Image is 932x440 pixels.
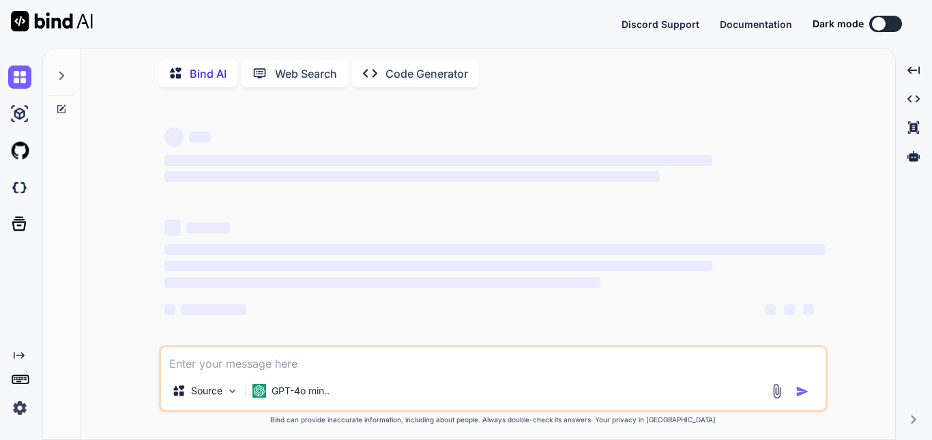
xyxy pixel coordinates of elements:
[272,384,330,398] p: GPT-4o min..
[385,65,468,82] p: Code Generator
[275,65,337,82] p: Web Search
[164,244,825,255] span: ‌
[186,222,230,233] span: ‌
[784,304,795,315] span: ‌
[796,385,809,398] img: icon
[164,171,660,182] span: ‌
[190,65,227,82] p: Bind AI
[164,304,175,315] span: ‌
[769,383,785,399] img: attachment
[8,102,31,126] img: ai-studio
[191,384,222,398] p: Source
[720,18,792,30] span: Documentation
[622,17,699,31] button: Discord Support
[164,155,712,166] span: ‌
[164,128,184,147] span: ‌
[164,277,600,288] span: ‌
[11,11,93,31] img: Bind AI
[8,139,31,162] img: githubLight
[159,415,828,425] p: Bind can provide inaccurate information, including about people. Always double-check its answers....
[8,396,31,420] img: settings
[813,17,864,31] span: Dark mode
[765,304,776,315] span: ‌
[164,261,712,272] span: ‌
[252,384,266,398] img: GPT-4o mini
[8,65,31,89] img: chat
[8,176,31,199] img: darkCloudIdeIcon
[803,304,814,315] span: ‌
[189,132,211,143] span: ‌
[181,304,246,315] span: ‌
[720,17,792,31] button: Documentation
[164,220,181,236] span: ‌
[227,385,238,397] img: Pick Models
[622,18,699,30] span: Discord Support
